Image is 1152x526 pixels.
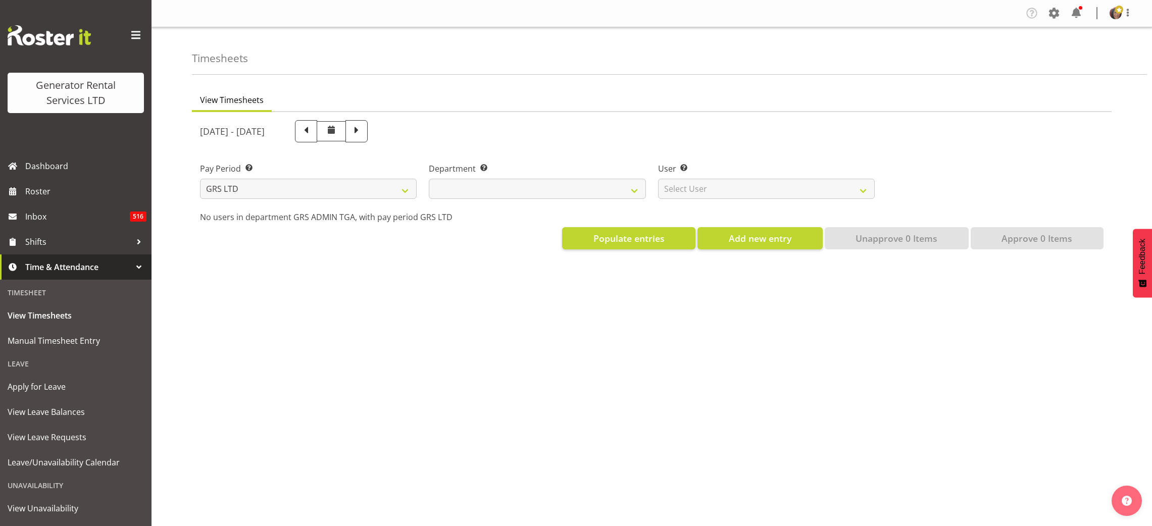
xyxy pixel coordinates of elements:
a: View Timesheets [3,303,149,328]
span: Time & Attendance [25,259,131,275]
span: Inbox [25,209,130,224]
img: Rosterit website logo [8,25,91,45]
a: Apply for Leave [3,374,149,399]
a: View Leave Balances [3,399,149,425]
button: Approve 0 Items [971,227,1104,249]
label: Pay Period [200,163,417,175]
span: Leave/Unavailability Calendar [8,455,144,470]
img: help-xxl-2.png [1122,496,1132,506]
span: Apply for Leave [8,379,144,394]
img: katherine-lothianc04ae7ec56208e078627d80ad3866cf0.png [1110,7,1122,19]
div: Generator Rental Services LTD [18,78,134,108]
div: Timesheet [3,282,149,303]
a: View Leave Requests [3,425,149,450]
button: Populate entries [562,227,695,249]
button: Add new entry [697,227,822,249]
span: View Leave Requests [8,430,144,445]
label: Department [429,163,645,175]
button: Feedback - Show survey [1133,229,1152,297]
span: Approve 0 Items [1001,232,1072,245]
span: Shifts [25,234,131,249]
span: Roster [25,184,146,199]
p: No users in department GRS ADMIN TGA, with pay period GRS LTD [200,211,1104,223]
h5: [DATE] - [DATE] [200,126,265,137]
span: View Timesheets [8,308,144,323]
span: View Unavailability [8,501,144,516]
h4: Timesheets [192,52,248,64]
span: View Timesheets [200,94,264,106]
span: Feedback [1138,239,1147,274]
span: Populate entries [593,232,665,245]
label: User [658,163,875,175]
button: Unapprove 0 Items [825,227,969,249]
div: Unavailability [3,475,149,496]
span: 516 [130,212,146,222]
span: Add new entry [729,232,791,245]
span: Dashboard [25,159,146,174]
div: Leave [3,353,149,374]
a: Manual Timesheet Entry [3,328,149,353]
span: Unapprove 0 Items [856,232,937,245]
span: View Leave Balances [8,404,144,419]
a: Leave/Unavailability Calendar [3,450,149,475]
a: View Unavailability [3,496,149,521]
span: Manual Timesheet Entry [8,333,144,348]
